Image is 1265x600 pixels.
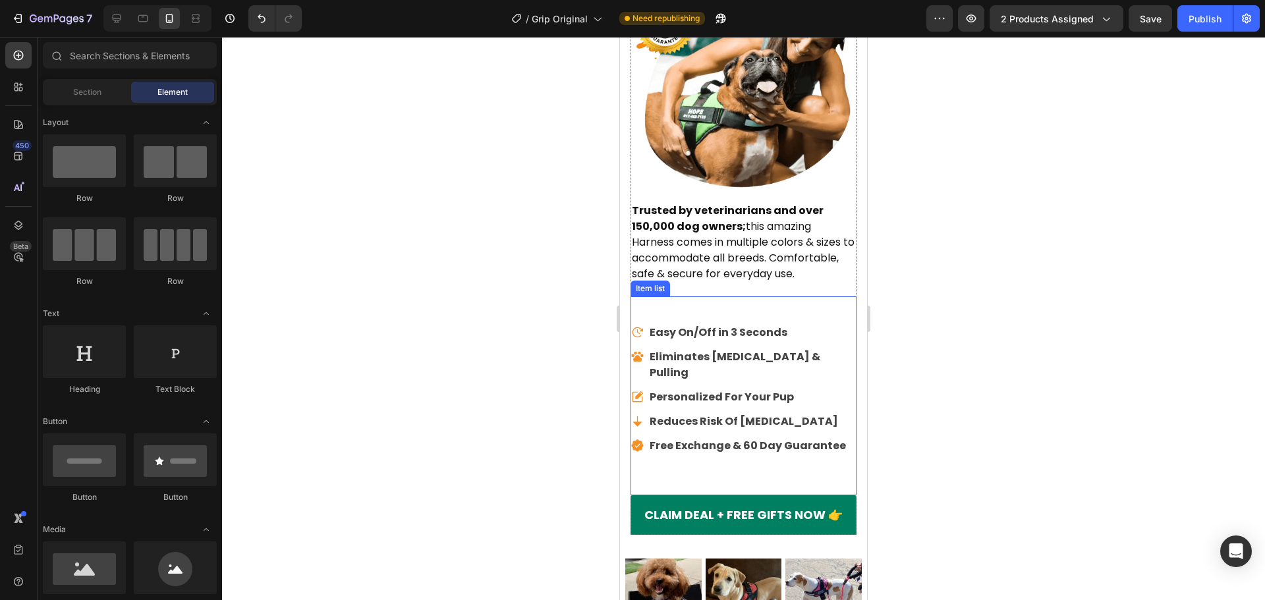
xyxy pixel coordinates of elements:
div: Open Intercom Messenger [1220,535,1252,567]
span: Toggle open [196,112,217,133]
div: Publish [1189,12,1222,26]
span: / [526,12,529,26]
span: Toggle open [196,519,217,540]
div: Row [134,192,217,204]
span: Toggle open [196,303,217,324]
div: Text Block [134,383,217,395]
span: Media [43,524,66,535]
span: Text [43,308,59,319]
span: Element [157,86,188,98]
button: Save [1129,5,1172,32]
iframe: Design area [620,37,867,600]
div: Undo/Redo [248,5,302,32]
span: Save [1140,13,1162,24]
span: Button [43,416,67,427]
div: Row [134,275,217,287]
a: CLAIM DEAL + FREE GIFTS NOW 👉 [11,458,237,498]
strong: Free Exchange & 60 Day Guarantee [30,401,226,416]
button: 2 products assigned [990,5,1123,32]
p: 7 [86,11,92,26]
strong: Easy On/Off in 3 Seconds [30,288,167,303]
div: Item list [13,246,47,258]
p: CLAIM DEAL + FREE GIFTS NOW 👉 [24,468,223,489]
button: Publish [1177,5,1233,32]
span: Section [73,86,101,98]
strong: Eliminates [MEDICAL_DATA] & Pulling [30,312,200,343]
div: Row [43,192,126,204]
div: 450 [13,140,32,151]
strong: Personalized For Your Pup [30,352,174,368]
span: Toggle open [196,411,217,432]
div: Row [43,275,126,287]
img: 508070977674937450-3c8fab05-8acb-4d5c-bae9-1b47af7f7e43.webp [165,522,242,598]
div: Beta [10,241,32,252]
button: 7 [5,5,98,32]
div: Button [134,491,217,503]
span: 2 products assigned [1001,12,1094,26]
img: 508070977674937450-45b65595-b379-4204-b8f6-72527d626a71.webp [86,522,162,598]
p: this amazing Harness comes in multiple colors & sizes to accommodate all breeds. Comfortable, saf... [12,166,235,245]
div: Heading [43,383,126,395]
img: 508070977674937450-4bb4a447-4242-4472-8c29-c0b179b75d14.webp [5,522,82,598]
span: Need republishing [632,13,700,24]
span: Grip Original [532,12,588,26]
strong: Trusted by veterinarians and over 150,000 dog owners; [12,166,204,197]
strong: Reduces Risk Of [MEDICAL_DATA] [30,377,218,392]
div: Button [43,491,126,503]
span: Layout [43,117,69,128]
input: Search Sections & Elements [43,42,217,68]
